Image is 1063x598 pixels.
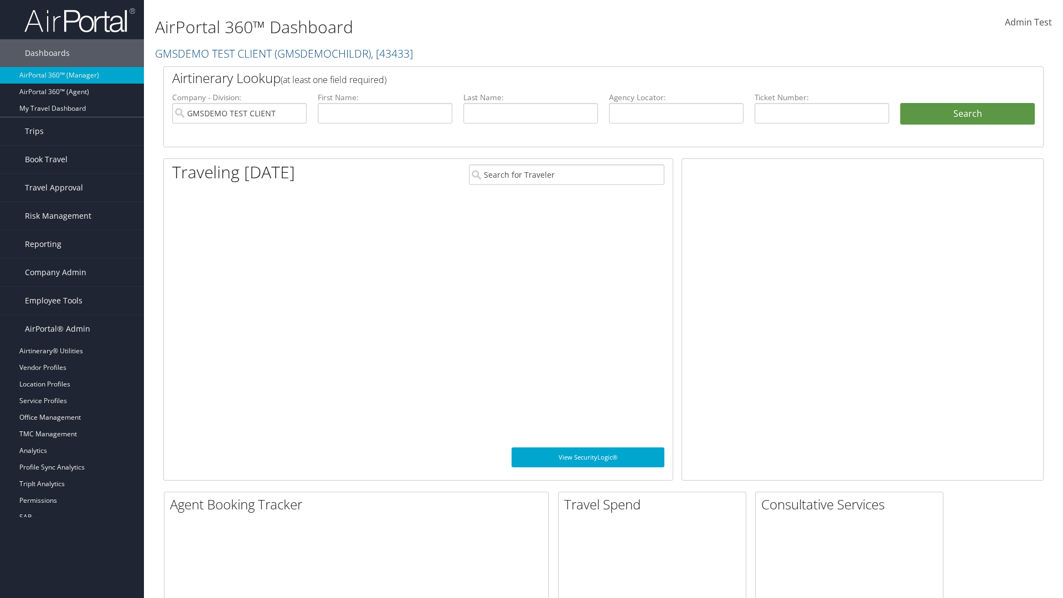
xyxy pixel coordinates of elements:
span: Trips [25,117,44,145]
button: Search [900,103,1035,125]
h1: Traveling [DATE] [172,161,295,184]
a: Admin Test [1005,6,1052,40]
span: Admin Test [1005,16,1052,28]
span: Travel Approval [25,174,83,202]
h2: Agent Booking Tracker [170,495,548,514]
span: Company Admin [25,259,86,286]
h2: Consultative Services [761,495,943,514]
label: Agency Locator: [609,92,744,103]
span: Book Travel [25,146,68,173]
span: (at least one field required) [281,74,386,86]
label: Company - Division: [172,92,307,103]
input: Search for Traveler [469,164,664,185]
span: Employee Tools [25,287,82,315]
span: ( GMSDEMOCHILDR ) [275,46,371,61]
a: View SecurityLogic® [512,447,664,467]
img: airportal-logo.png [24,7,135,33]
h2: Airtinerary Lookup [172,69,962,87]
label: Last Name: [463,92,598,103]
span: Risk Management [25,202,91,230]
a: GMSDEMO TEST CLIENT [155,46,413,61]
span: Dashboards [25,39,70,67]
span: Reporting [25,230,61,258]
label: Ticket Number: [755,92,889,103]
h1: AirPortal 360™ Dashboard [155,16,753,39]
h2: Travel Spend [564,495,746,514]
span: AirPortal® Admin [25,315,90,343]
label: First Name: [318,92,452,103]
span: , [ 43433 ] [371,46,413,61]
